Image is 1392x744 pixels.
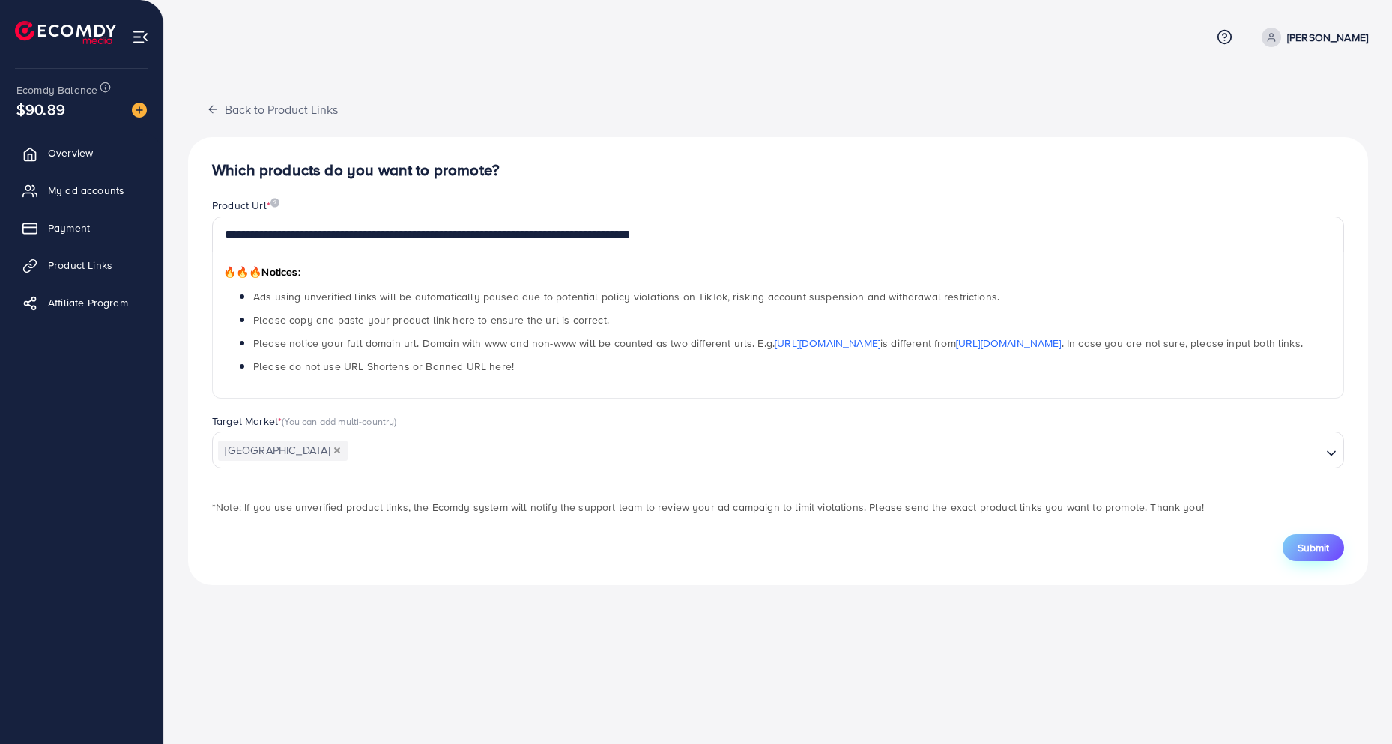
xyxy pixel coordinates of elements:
[48,295,128,310] span: Affiliate Program
[132,103,147,118] img: image
[218,441,348,462] span: [GEOGRAPHIC_DATA]
[15,21,116,44] img: logo
[1283,534,1344,561] button: Submit
[48,183,124,198] span: My ad accounts
[212,161,1344,180] h4: Which products do you want to promote?
[1328,677,1381,733] iframe: Chat
[11,213,152,243] a: Payment
[349,440,1320,463] input: Search for option
[48,145,93,160] span: Overview
[48,220,90,235] span: Payment
[1287,28,1368,46] p: [PERSON_NAME]
[212,198,279,213] label: Product Url
[16,98,65,120] span: $90.89
[212,414,397,429] label: Target Market
[253,312,609,327] span: Please copy and paste your product link here to ensure the url is correct.
[1298,540,1329,555] span: Submit
[223,264,261,279] span: 🔥🔥🔥
[282,414,396,428] span: (You can add multi-country)
[11,175,152,205] a: My ad accounts
[212,498,1344,516] p: *Note: If you use unverified product links, the Ecomdy system will notify the support team to rev...
[212,432,1344,468] div: Search for option
[188,93,357,125] button: Back to Product Links
[270,198,279,208] img: image
[11,250,152,280] a: Product Links
[956,336,1062,351] a: [URL][DOMAIN_NAME]
[132,28,149,46] img: menu
[253,289,999,304] span: Ads using unverified links will be automatically paused due to potential policy violations on Tik...
[1256,28,1368,47] a: [PERSON_NAME]
[48,258,112,273] span: Product Links
[16,82,97,97] span: Ecomdy Balance
[333,447,341,454] button: Deselect Pakistan
[253,336,1303,351] span: Please notice your full domain url. Domain with www and non-www will be counted as two different ...
[223,264,300,279] span: Notices:
[11,138,152,168] a: Overview
[775,336,880,351] a: [URL][DOMAIN_NAME]
[253,359,514,374] span: Please do not use URL Shortens or Banned URL here!
[11,288,152,318] a: Affiliate Program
